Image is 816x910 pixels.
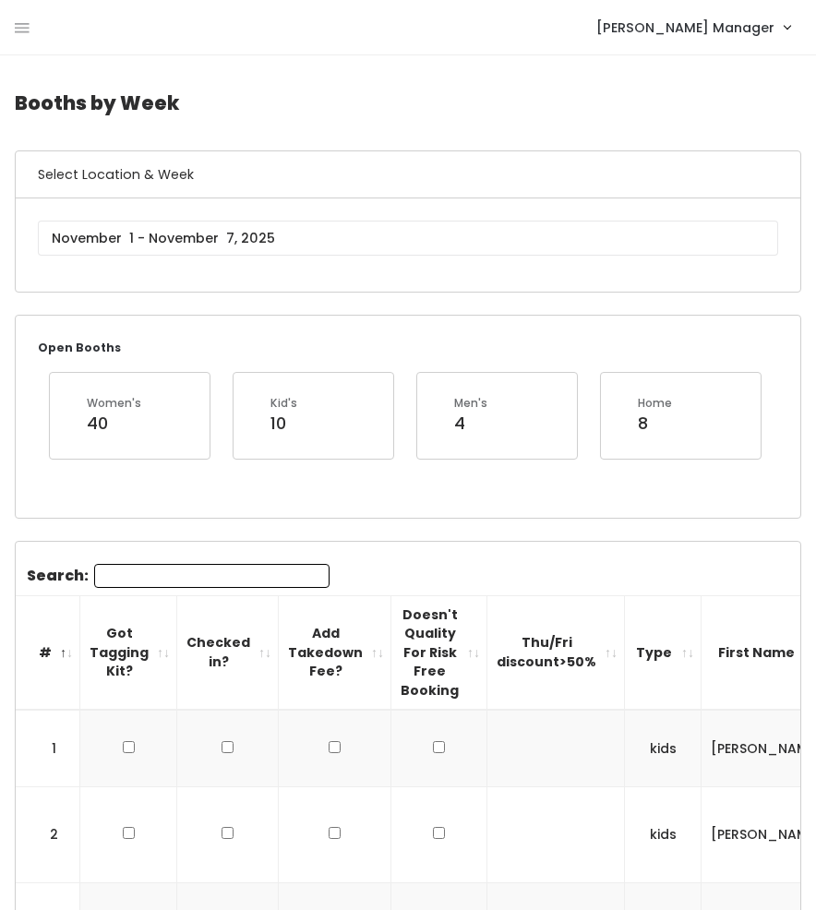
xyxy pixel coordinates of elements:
th: #: activate to sort column descending [16,595,80,710]
td: 2 [16,787,80,882]
div: 10 [270,412,297,436]
th: Add Takedown Fee?: activate to sort column ascending [279,595,391,710]
div: 40 [87,412,141,436]
h4: Booths by Week [15,78,801,128]
th: Type: activate to sort column ascending [625,595,702,710]
th: Checked in?: activate to sort column ascending [177,595,279,710]
div: Home [638,395,672,412]
td: kids [625,787,702,882]
h6: Select Location & Week [16,151,800,198]
th: Got Tagging Kit?: activate to sort column ascending [80,595,177,710]
input: Search: [94,564,330,588]
td: 1 [16,710,80,786]
small: Open Booths [38,340,121,355]
div: 4 [454,412,487,436]
div: Kid's [270,395,297,412]
input: November 1 - November 7, 2025 [38,221,778,256]
th: Doesn't Quality For Risk Free Booking : activate to sort column ascending [391,595,487,710]
td: kids [625,710,702,786]
a: [PERSON_NAME] Manager [578,7,809,47]
div: Men's [454,395,487,412]
div: 8 [638,412,672,436]
th: Thu/Fri discount&gt;50%: activate to sort column ascending [487,595,625,710]
label: Search: [27,564,330,588]
span: [PERSON_NAME] Manager [596,18,774,38]
div: Women's [87,395,141,412]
